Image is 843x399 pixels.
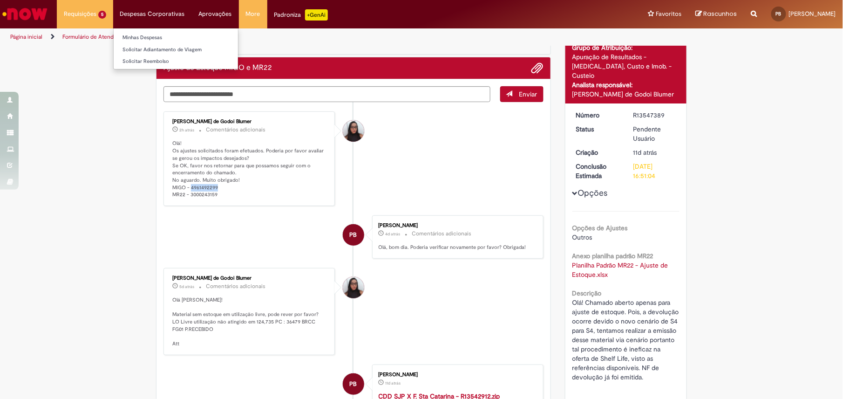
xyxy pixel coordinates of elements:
[113,28,238,69] ul: Despesas Corporativas
[412,230,472,238] small: Comentários adicionais
[172,296,327,348] p: Olá [PERSON_NAME]! Material sem estoque em utilização livre, pode rever por favor? LO Livre utili...
[274,9,328,21] div: Padroniza
[704,9,737,18] span: Rascunhos
[531,62,544,74] button: Adicionar anexos
[206,126,265,134] small: Comentários adicionais
[386,231,401,237] time: 26/09/2025 10:28:52
[179,284,194,289] time: 24/09/2025 15:58:17
[379,244,534,251] p: Olá, bom dia. Poderia verificar novamente por favor? Obrigada!
[179,127,194,133] span: 2h atrás
[633,148,676,157] div: 18/09/2025 14:20:26
[343,224,364,246] div: Paola De Paiva Batista
[114,45,238,55] a: Solicitar Adiantamento de Viagem
[569,162,626,180] dt: Conclusão Estimada
[114,56,238,67] a: Solicitar Reembolso
[386,231,401,237] span: 4d atrás
[633,110,676,120] div: R13547389
[246,9,260,19] span: More
[500,86,544,102] button: Enviar
[569,124,626,134] dt: Status
[572,261,670,279] a: Download de Planilha Padrão MR22 - Ajuste de Estoque.xlsx
[7,28,555,46] ul: Trilhas de página
[172,140,327,199] p: Olá! Os ajustes solicitados foram efetuados. Poderia por favor avaliar se gerou os impactos desej...
[172,119,327,124] div: [PERSON_NAME] de Godoi Blumer
[696,10,737,19] a: Rascunhos
[633,148,657,157] span: 11d atrás
[163,64,272,72] h2: Ajuste de Estoque MIGO e MR22 Histórico de tíquete
[633,148,657,157] time: 18/09/2025 14:20:26
[386,380,401,386] time: 18/09/2025 14:20:08
[789,10,836,18] span: [PERSON_NAME]
[172,275,327,281] div: [PERSON_NAME] de Godoi Blumer
[572,233,592,241] span: Outros
[569,110,626,120] dt: Número
[98,11,106,19] span: 5
[572,224,628,232] b: Opções de Ajustes
[343,277,364,298] div: Maisa Franco De Godoi Blumer
[114,33,238,43] a: Minhas Despesas
[343,373,364,395] div: Paola De Paiva Batista
[350,224,357,246] span: PB
[64,9,96,19] span: Requisições
[656,9,682,19] span: Favoritos
[120,9,185,19] span: Despesas Corporativas
[62,33,131,41] a: Formulário de Atendimento
[572,89,680,99] div: [PERSON_NAME] de Godoi Blumer
[379,223,534,228] div: [PERSON_NAME]
[179,127,194,133] time: 29/09/2025 09:38:17
[163,86,490,103] textarea: Digite sua mensagem aqui...
[776,11,782,17] span: PB
[572,289,602,297] b: Descrição
[206,282,265,290] small: Comentários adicionais
[350,373,357,395] span: PB
[1,5,49,23] img: ServiceNow
[569,148,626,157] dt: Criação
[199,9,232,19] span: Aprovações
[633,162,676,180] div: [DATE] 16:51:04
[633,124,676,143] div: Pendente Usuário
[572,252,653,260] b: Anexo planilha padrão MR22
[305,9,328,21] p: +GenAi
[572,80,680,89] div: Analista responsável:
[386,380,401,386] span: 11d atrás
[179,284,194,289] span: 5d atrás
[379,372,534,378] div: [PERSON_NAME]
[343,120,364,142] div: Maisa Franco De Godoi Blumer
[572,43,680,52] div: Grupo de Atribuição:
[572,52,680,80] div: Apuração de Resultados - [MEDICAL_DATA], Custo e Imob. - Custeio
[519,90,537,98] span: Enviar
[10,33,42,41] a: Página inicial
